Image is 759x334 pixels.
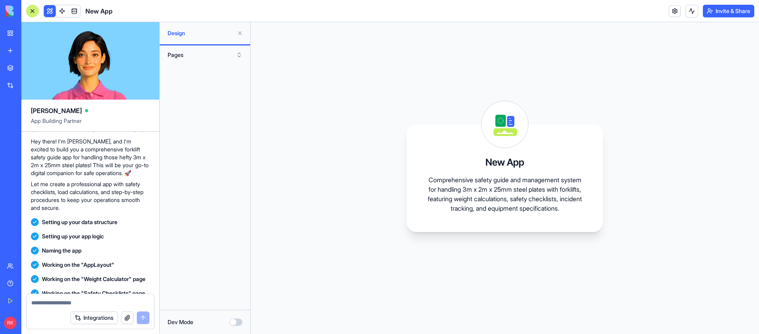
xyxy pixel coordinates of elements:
span: New App [85,6,113,16]
span: [PERSON_NAME] [31,106,82,115]
span: Working on the "Weight Calculator" page [42,275,145,283]
span: Working on the "Safety Checklists" page [42,289,145,297]
button: Pages [164,49,246,61]
span: Setting up your app logic [42,232,104,240]
p: Comprehensive safety guide and management system for handling 3m x 2m x 25mm steel plates with fo... [426,175,584,213]
p: Let me create a professional app with safety checklists, load calculations, and step-by-step proc... [31,180,150,212]
img: logo [6,6,55,17]
h3: New App [485,156,524,169]
p: Hey there! I'm [PERSON_NAME], and I'm excited to build you a comprehensive forklift safety guide ... [31,138,150,177]
span: Design [168,29,234,37]
span: RK [4,317,17,329]
span: Setting up your data structure [42,218,117,226]
span: App Building Partner [31,117,150,131]
span: Naming the app [42,247,81,255]
button: Invite & Share [703,5,754,17]
span: Working on the "AppLayout" [42,261,114,269]
label: Dev Mode [168,318,193,326]
button: Integrations [70,311,118,324]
